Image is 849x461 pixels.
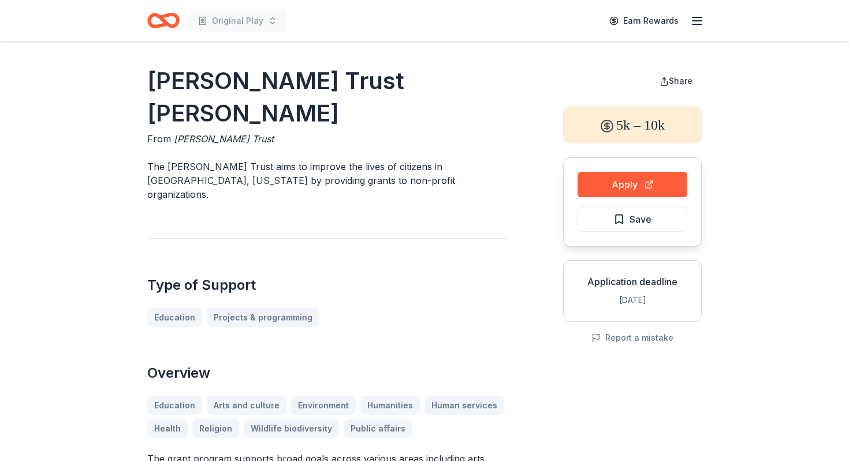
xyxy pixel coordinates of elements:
[147,160,508,201] p: The [PERSON_NAME] Trust aims to improve the lives of citizens in [GEOGRAPHIC_DATA], [US_STATE] by...
[147,65,508,130] h1: [PERSON_NAME] Trust [PERSON_NAME]
[573,275,692,289] div: Application deadline
[573,293,692,307] div: [DATE]
[563,106,702,143] div: 5k – 10k
[602,10,686,31] a: Earn Rewards
[147,308,202,327] a: Education
[147,132,508,146] div: From
[669,76,692,86] span: Share
[630,212,651,227] span: Save
[147,7,180,34] a: Home
[147,364,508,382] h2: Overview
[174,133,274,145] span: [PERSON_NAME] Trust
[212,14,263,28] span: Original Play
[578,206,687,232] button: Save
[578,172,687,197] button: Apply
[147,276,508,294] h2: Type of Support
[650,69,702,93] button: Share
[591,331,673,345] button: Report a mistake
[189,9,286,32] button: Original Play
[207,308,319,327] a: Projects & programming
